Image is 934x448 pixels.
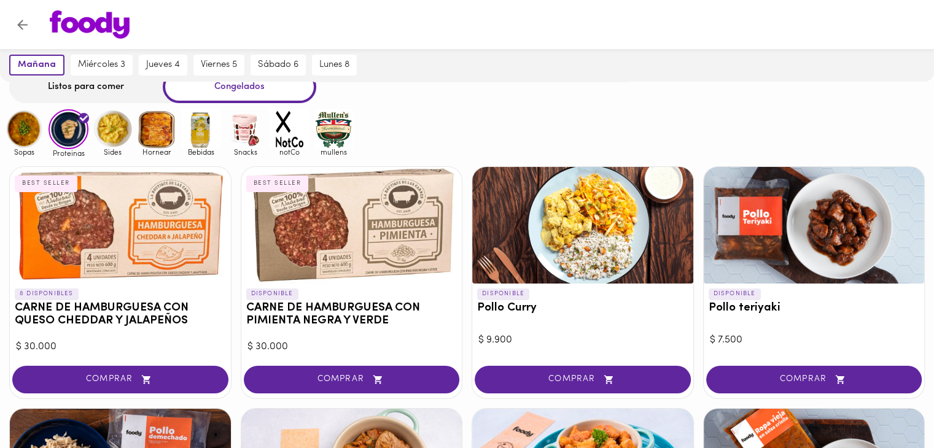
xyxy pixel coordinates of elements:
div: CARNE DE HAMBURGUESA CON PIMIENTA NEGRA Y VERDE [241,167,462,284]
span: miércoles 3 [78,60,125,71]
button: COMPRAR [244,366,460,393]
span: COMPRAR [28,374,213,385]
button: lunes 8 [312,55,357,75]
span: mañana [18,60,56,71]
h3: CARNE DE HAMBURGUESA CON PIMIENTA NEGRA Y VERDE [246,302,457,328]
div: Listos para comer [9,71,163,103]
img: logo.png [50,10,130,39]
button: jueves 4 [139,55,187,75]
p: DISPONIBLE [246,288,298,299]
img: Sopas [4,109,44,149]
span: notCo [270,148,309,156]
div: BEST SELLER [15,176,77,191]
span: Snacks [225,148,265,156]
button: mañana [9,55,64,75]
div: CARNE DE HAMBURGUESA CON QUESO CHEDDAR Y JALAPEÑOS [10,167,231,284]
iframe: Messagebird Livechat Widget [863,377,922,436]
img: Sides [93,109,133,149]
h3: Pollo teriyaki [709,302,920,315]
div: Congelados [163,71,316,103]
button: COMPRAR [12,366,228,393]
p: 8 DISPONIBLES [15,288,79,299]
button: viernes 5 [193,55,244,75]
span: lunes 8 [319,60,349,71]
div: $ 7.500 [710,333,919,347]
button: Volver [7,10,37,40]
span: sábado 6 [258,60,298,71]
img: Hornear [137,109,177,149]
h3: Pollo Curry [477,302,688,315]
button: sábado 6 [251,55,306,75]
div: $ 30.000 [247,340,456,354]
span: COMPRAR [722,374,907,385]
span: Hornear [137,148,177,156]
span: viernes 5 [201,60,237,71]
div: Pollo Curry [472,167,693,284]
div: $ 30.000 [16,340,225,354]
div: Pollo teriyaki [704,167,925,284]
img: mullens [314,109,354,149]
span: Sopas [4,148,44,156]
span: Bebidas [181,148,221,156]
h3: CARNE DE HAMBURGUESA CON QUESO CHEDDAR Y JALAPEÑOS [15,302,226,328]
span: jueves 4 [146,60,180,71]
span: COMPRAR [490,374,675,385]
button: miércoles 3 [71,55,133,75]
img: Bebidas [181,109,221,149]
img: notCo [270,109,309,149]
p: DISPONIBLE [477,288,529,299]
span: COMPRAR [259,374,445,385]
button: COMPRAR [475,366,691,393]
p: DISPONIBLE [709,288,761,299]
span: Proteinas [49,149,88,157]
img: Snacks [225,109,265,149]
span: Sides [93,148,133,156]
span: mullens [314,148,354,156]
div: BEST SELLER [246,176,309,191]
img: Proteinas [49,109,88,149]
div: $ 9.900 [478,333,687,347]
button: COMPRAR [706,366,922,393]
